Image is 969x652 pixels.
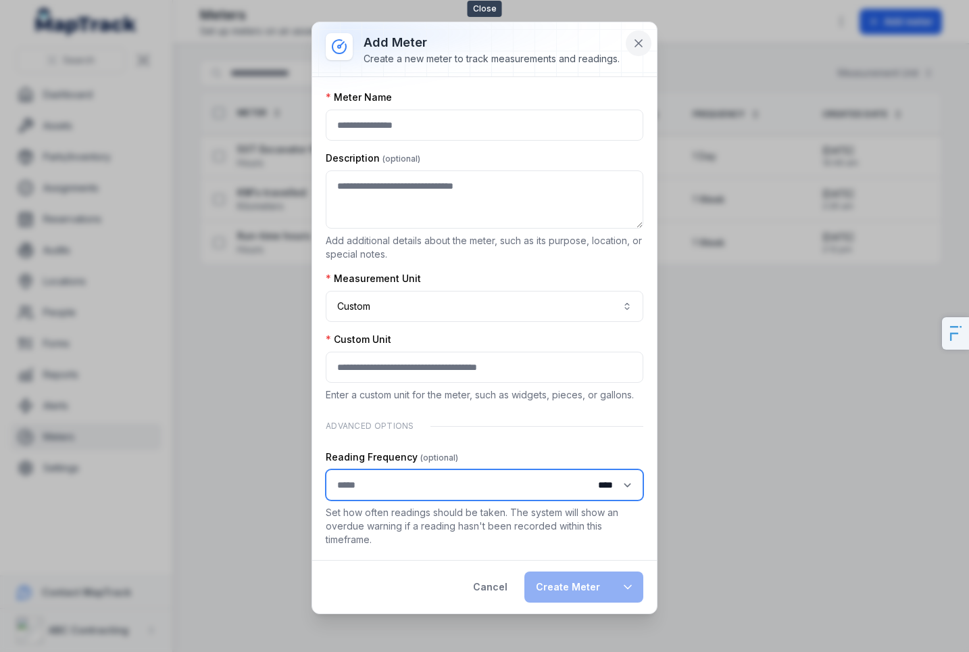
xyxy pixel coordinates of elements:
button: Custom [326,291,643,322]
div: Advanced Options [326,413,643,440]
input: :r1e:-form-item-label [326,469,643,500]
label: Measurement Unit [326,272,421,285]
label: Meter Name [326,91,392,104]
p: Add additional details about the meter, such as its purpose, location, or special notes. [326,234,643,261]
textarea: :r19:-form-item-label [326,170,643,229]
label: Custom Unit [326,333,391,346]
input: :r30:-form-item-label [326,352,643,383]
p: Enter a custom unit for the meter, such as widgets, pieces, or gallons. [326,388,643,402]
p: Set how often readings should be taken. The system will show an overdue warning if a reading hasn... [326,506,643,546]
input: :r18:-form-item-label [326,110,643,141]
h3: Add meter [364,33,620,52]
button: Cancel [462,572,519,603]
label: Description [326,152,420,165]
div: Create a new meter to track measurements and readings. [364,52,620,66]
span: Close [468,1,502,17]
label: Reading Frequency [326,450,458,464]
